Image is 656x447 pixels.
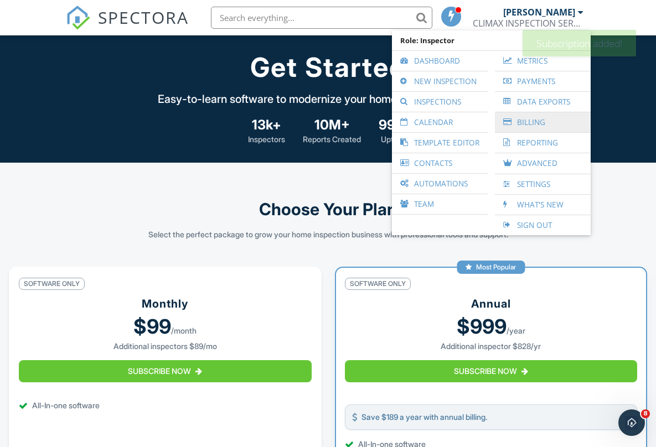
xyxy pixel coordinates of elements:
input: Search everything... [211,7,432,29]
a: Template Editor [397,133,482,153]
span: /year [507,325,525,336]
a: Inspections [397,92,482,112]
a: Contacts [397,153,482,173]
a: Billing [500,112,585,132]
button: Subscribe Now [19,360,312,382]
a: Calendar [397,112,482,132]
h3: Monthly [142,297,188,311]
button: Subscribe Now [345,360,638,382]
strong: $99 [133,316,171,336]
strong: $999 [457,316,507,336]
span: Uptime [381,134,406,145]
p: Easy-to-learn software to modernize your home inspection business [158,91,499,107]
a: Dashboard [397,51,482,71]
div: [PERSON_NAME] [503,7,575,18]
span: Most Popular [476,263,516,272]
a: New Inspection [397,71,482,91]
p: Additional inspectors $89/mo [113,341,217,352]
a: Sign Out [500,215,585,235]
span: Inspectors [248,134,285,145]
a: Settings [500,174,585,194]
img: The Best Home Inspection Software - Spectora [66,6,90,30]
div: CLIMAX INSPECTION SERVICES [473,18,583,29]
a: What's New [500,195,585,215]
span: Role: Inspector [397,30,585,50]
a: Reporting [500,133,585,153]
span: Save $189 a year with annual billing. [361,412,487,423]
strong: 10M+ [314,116,350,134]
span: Software Only [19,278,85,290]
span: All-In-one software [32,400,100,411]
iframe: Intercom live chat [618,409,645,436]
a: Metrics [500,51,585,71]
a: Data Exports [500,92,585,112]
strong: 99% [379,116,408,134]
a: Team [397,194,482,214]
a: Automations [397,174,482,194]
a: Payments [500,71,585,91]
div: Subscription added! [523,30,636,56]
h3: Annual [471,297,511,311]
p: Select the perfect package to grow your home inspection business with professional tools and supp... [148,229,508,240]
span: /month [171,325,197,336]
a: SPECTORA [66,15,189,38]
a: Advanced [500,153,585,174]
p: Additional inspector $828/yr [441,341,541,352]
span: Software Only [345,278,411,290]
span: SPECTORA [98,6,189,29]
h2: Choose Your Plan [259,198,397,220]
strong: 13k+ [252,116,281,134]
span: Reports Created [303,134,361,145]
h1: Get Started [250,53,406,82]
span: 8 [641,409,650,418]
